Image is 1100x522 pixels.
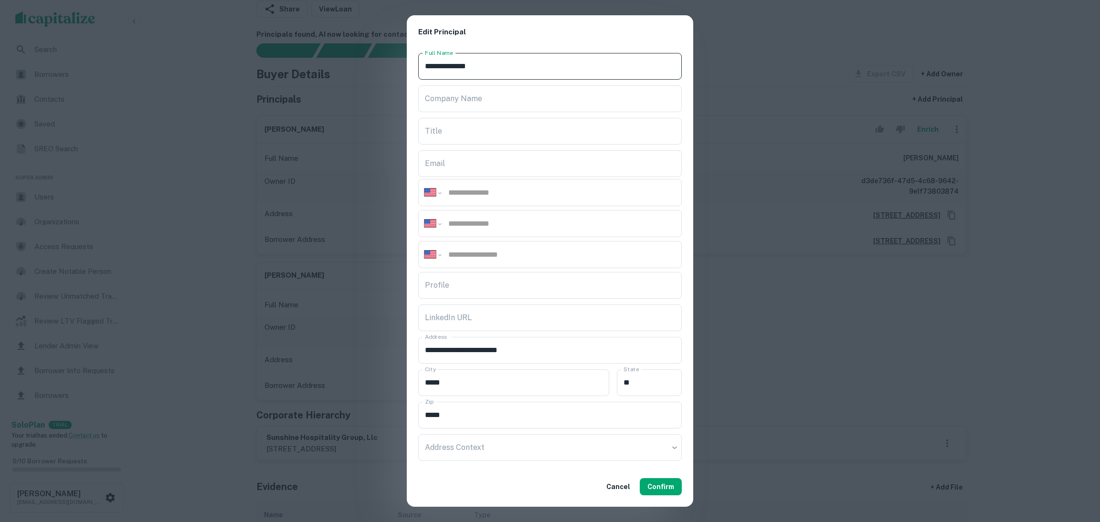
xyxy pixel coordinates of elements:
[425,397,434,406] label: Zip
[418,434,682,461] div: ​
[425,333,447,341] label: Address
[603,478,634,495] button: Cancel
[624,365,639,373] label: State
[425,49,453,57] label: Full Name
[640,478,682,495] button: Confirm
[1052,446,1100,491] iframe: Chat Widget
[425,365,436,373] label: City
[407,15,693,49] h2: Edit Principal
